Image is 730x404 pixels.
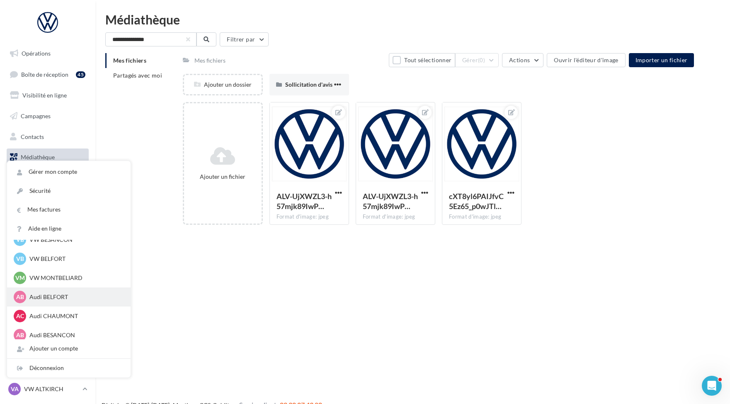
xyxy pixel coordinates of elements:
span: AB [16,293,24,301]
button: Ouvrir l'éditeur d'image [547,53,625,67]
button: Tout sélectionner [389,53,455,67]
div: Ajouter un fichier [187,173,258,181]
div: Médiathèque [105,13,720,26]
p: Audi CHAUMONT [29,312,121,320]
div: Déconnexion [7,359,131,377]
a: Contacts [5,128,90,146]
span: AB [16,331,24,339]
p: Audi BESANCON [29,331,121,339]
span: ALV-UjXWZL3-h57mjk89IwPeyAQpMX1Ryox9_unV32XjFmguPhmcfZja [363,192,418,211]
p: VW ALTKIRCH [24,385,79,393]
a: Campagnes DataOnDemand [5,217,90,242]
button: Gérer(0) [455,53,499,67]
span: Sollicitation d'avis [285,81,332,88]
p: VW BESANCON [29,236,121,244]
span: VB [16,236,24,244]
span: (0) [478,57,485,63]
span: Importer un fichier [635,56,688,63]
button: Filtrer par [220,32,269,46]
span: Mes fichiers [113,57,146,64]
span: cXT8yl6PAIJfvC5Ez65_p0wJTlBOivKOPtUuEWPe5bD6OQRCZ9XLGLQaf1dvts_jzrLgH2gST5RYqPBg=s0 [449,192,504,211]
a: Boîte de réception45 [5,66,90,83]
span: Campagnes [21,112,51,119]
button: Actions [502,53,543,67]
span: Actions [509,56,530,63]
div: 45 [76,71,85,78]
a: Médiathèque [5,148,90,166]
a: PLV et print personnalisable [5,190,90,214]
span: Boîte de réception [21,71,68,78]
a: VA VW ALTKIRCH [7,381,89,397]
a: Mes factures [7,200,131,219]
span: Visibilité en ligne [22,92,67,99]
div: Format d'image: jpeg [449,213,514,221]
span: VM [15,274,25,282]
a: Gérer mon compte [7,163,131,181]
div: Mes fichiers [194,56,226,65]
a: Campagnes [5,107,90,125]
a: Aide en ligne [7,219,131,238]
p: Audi BELFORT [29,293,121,301]
a: Opérations [5,45,90,62]
span: VB [16,255,24,263]
p: VW MONTBELIARD [29,274,121,282]
div: Ajouter un dossier [184,80,261,89]
iframe: Intercom live chat [702,376,722,396]
div: Ajouter un compte [7,339,131,358]
span: VA [11,385,19,393]
a: Visibilité en ligne [5,87,90,104]
span: Partagés avec moi [113,72,162,79]
span: AC [16,312,24,320]
div: Format d'image: jpeg [363,213,428,221]
div: Format d'image: jpeg [276,213,342,221]
p: VW BELFORT [29,255,121,263]
span: Contacts [21,133,44,140]
span: Opérations [22,50,51,57]
a: Calendrier [5,169,90,187]
span: Médiathèque [21,153,55,161]
a: Sécurité [7,182,131,200]
button: Importer un fichier [629,53,694,67]
span: ALV-UjXWZL3-h57mjk89IwPeyAQpMX1Ryox9_unV32XjFmguPhmcfZja [276,192,332,211]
